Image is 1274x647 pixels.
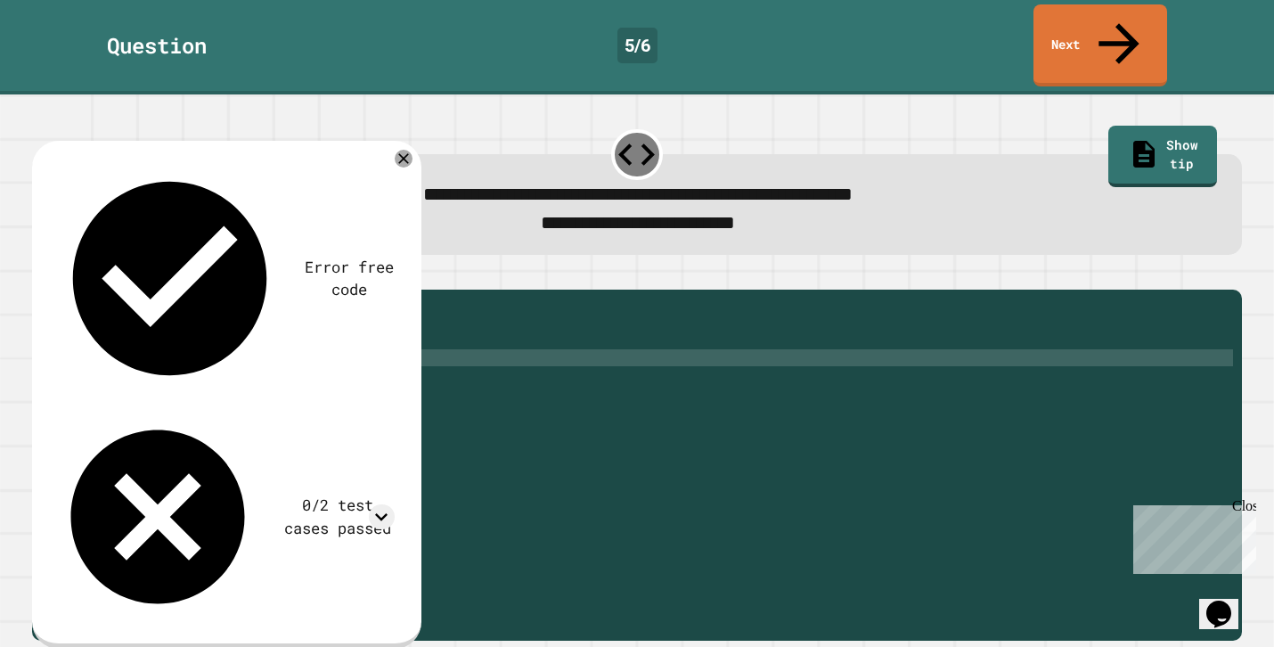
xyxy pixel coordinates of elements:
[1108,126,1217,188] a: Show tip
[1126,498,1256,574] iframe: chat widget
[1033,4,1167,86] a: Next
[7,7,123,113] div: Chat with us now!Close
[617,28,657,63] div: 5 / 6
[280,494,395,539] div: 0/2 test cases passed
[107,29,207,61] div: Question
[304,256,395,301] div: Error free code
[1199,576,1256,629] iframe: chat widget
